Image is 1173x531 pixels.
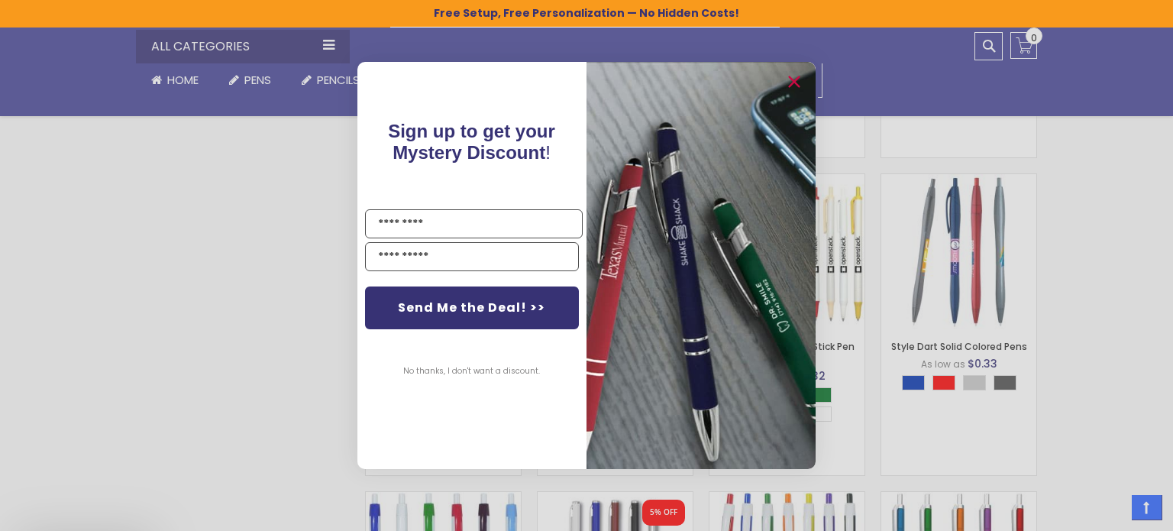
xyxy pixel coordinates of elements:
[389,121,556,163] span: !
[396,352,548,390] button: No thanks, I don't want a discount.
[389,121,556,163] span: Sign up to get your Mystery Discount
[586,62,816,469] img: pop-up-image
[365,287,579,329] button: Send Me the Deal! >>
[782,70,806,94] button: Close dialog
